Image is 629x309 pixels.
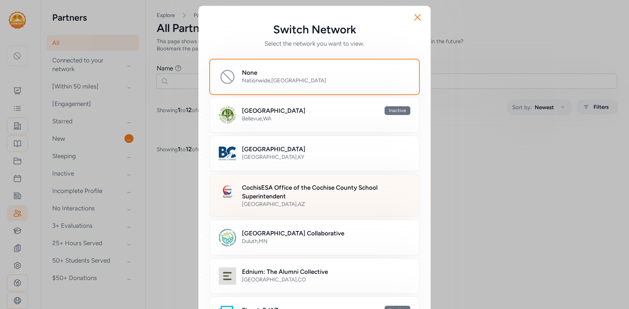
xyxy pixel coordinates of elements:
h2: Ednium: The Alumni Collective [242,267,328,276]
div: Nationwide , [GEOGRAPHIC_DATA] [242,77,410,84]
div: [GEOGRAPHIC_DATA] , AZ [242,201,410,208]
h2: CochisESA Office of the Cochise County School Superintendent [242,183,410,201]
span: Select the network you want to view. [210,39,419,48]
h2: None [242,68,257,77]
h5: Switch Network [210,23,419,36]
div: [GEOGRAPHIC_DATA] , KY [242,153,410,161]
div: [GEOGRAPHIC_DATA] , CO [242,276,410,283]
h2: [GEOGRAPHIC_DATA] [242,145,305,153]
div: Inactive [385,106,410,115]
img: Logo [219,145,236,162]
div: Duluth , MN [242,238,410,245]
img: Logo [219,229,236,246]
img: Logo [219,183,236,201]
img: Logo [219,106,236,124]
img: Logo [219,267,236,285]
h2: [GEOGRAPHIC_DATA] [242,106,305,115]
div: Bellevue , WA [242,115,410,122]
h2: [GEOGRAPHIC_DATA] Collaborative [242,229,344,238]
